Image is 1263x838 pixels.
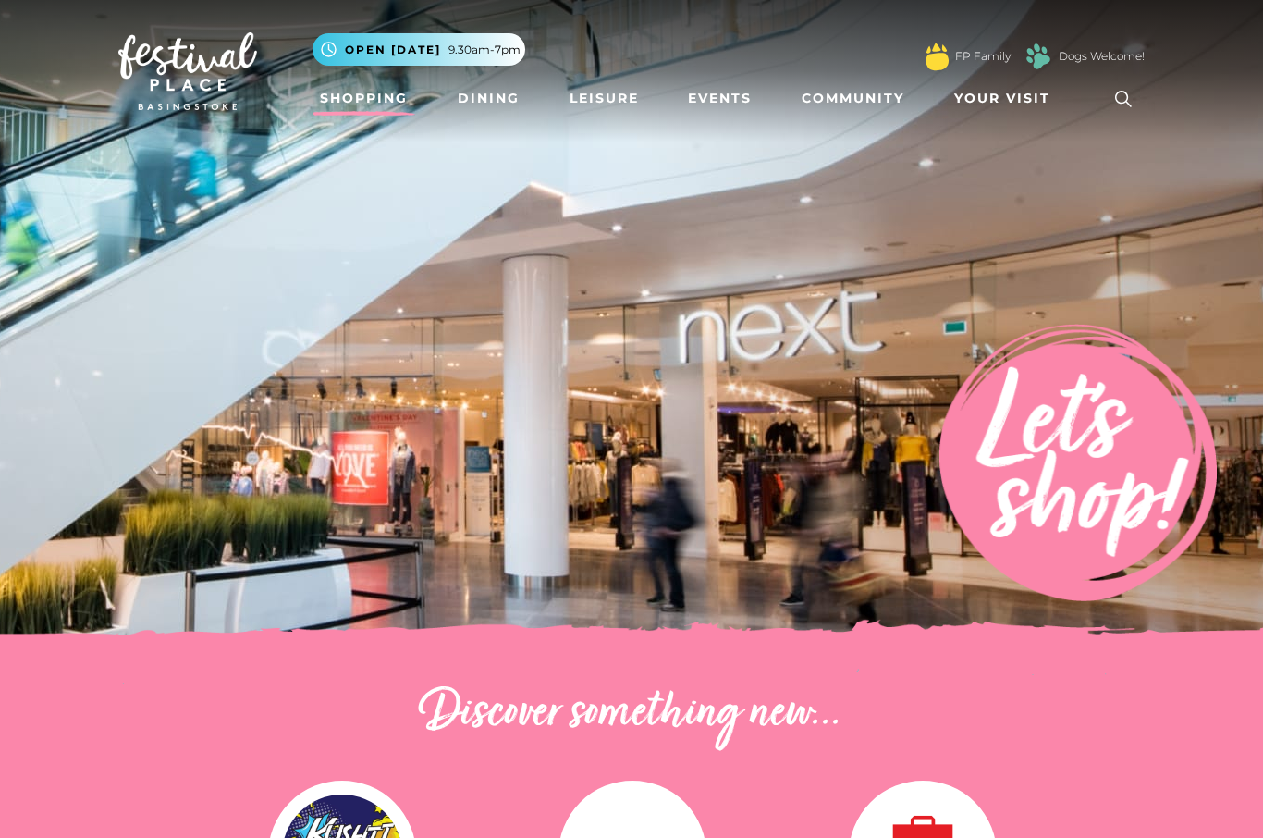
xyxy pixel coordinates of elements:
[313,33,525,66] button: Open [DATE] 9.30am-7pm
[947,81,1067,116] a: Your Visit
[562,81,646,116] a: Leisure
[681,81,759,116] a: Events
[955,48,1011,65] a: FP Family
[448,42,521,58] span: 9.30am-7pm
[954,89,1050,108] span: Your Visit
[345,42,441,58] span: Open [DATE]
[118,684,1145,744] h2: Discover something new...
[450,81,527,116] a: Dining
[118,32,257,110] img: Festival Place Logo
[1059,48,1145,65] a: Dogs Welcome!
[313,81,415,116] a: Shopping
[794,81,912,116] a: Community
